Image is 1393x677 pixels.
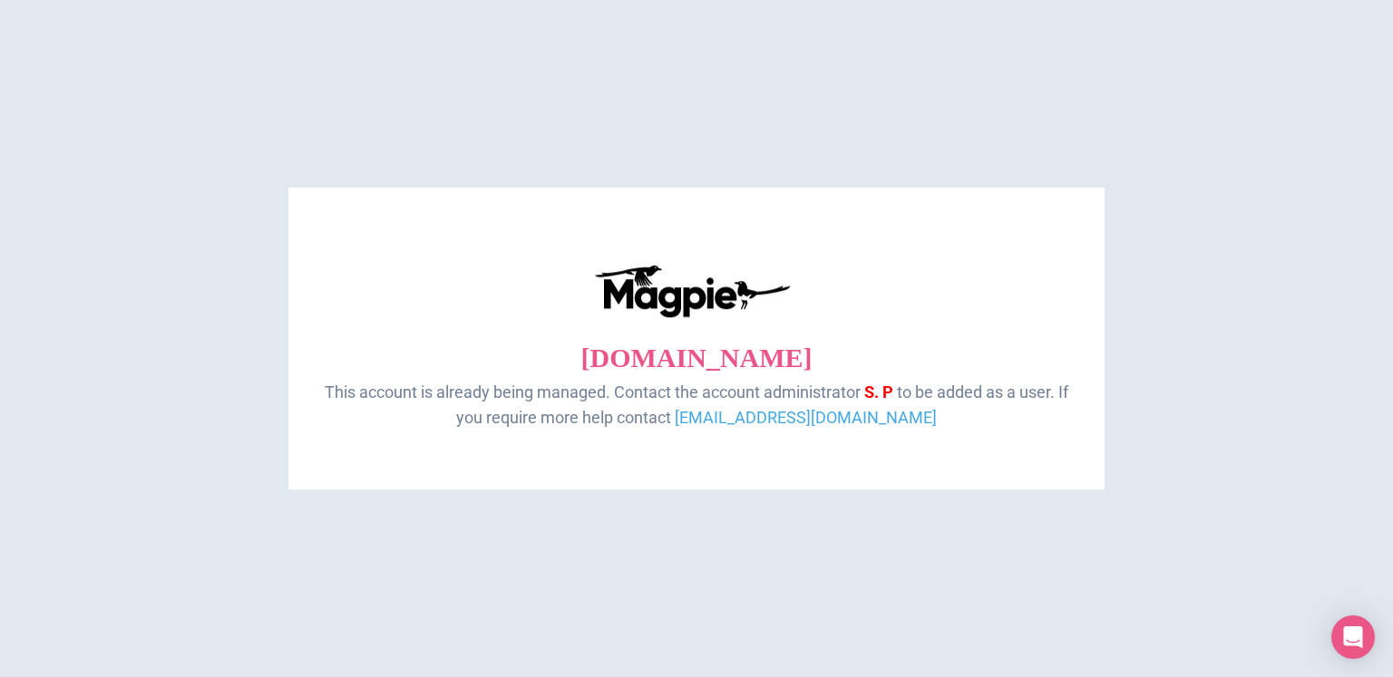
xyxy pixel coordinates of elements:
span: S. P [864,382,893,401]
a: [EMAIL_ADDRESS][DOMAIN_NAME] [675,409,937,428]
span: This account is already being managed. Contact the account administrator [325,382,861,401]
p: [DOMAIN_NAME] [325,336,1068,380]
div: Open Intercom Messenger [1331,615,1375,659]
span: to be added as a user. If you require more help contact [456,382,1068,428]
img: logo-ab69f6fb50320c5b225c76a69d11143b.png [589,264,794,318]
